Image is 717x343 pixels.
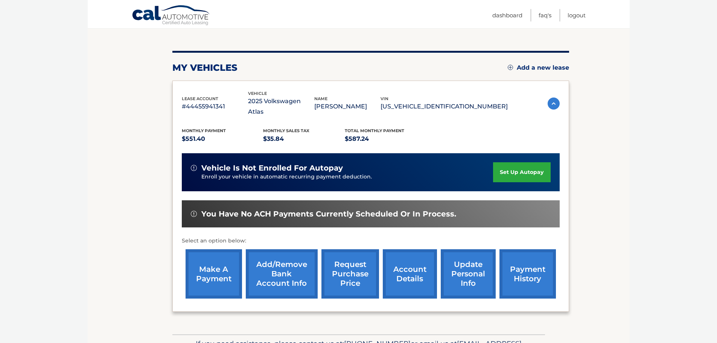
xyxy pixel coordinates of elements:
[568,9,586,21] a: Logout
[508,64,569,72] a: Add a new lease
[191,211,197,217] img: alert-white.svg
[191,165,197,171] img: alert-white.svg
[246,249,318,299] a: Add/Remove bank account info
[539,9,551,21] a: FAQ's
[186,249,242,299] a: make a payment
[201,173,493,181] p: Enroll your vehicle in automatic recurring payment deduction.
[248,96,314,117] p: 2025 Volkswagen Atlas
[201,163,343,173] span: vehicle is not enrolled for autopay
[248,91,267,96] span: vehicle
[383,249,437,299] a: account details
[508,65,513,70] img: add.svg
[381,96,388,101] span: vin
[182,128,226,133] span: Monthly Payment
[345,134,426,144] p: $587.24
[345,128,404,133] span: Total Monthly Payment
[493,162,550,182] a: set up autopay
[182,134,263,144] p: $551.40
[132,5,211,27] a: Cal Automotive
[441,249,496,299] a: update personal info
[314,101,381,112] p: [PERSON_NAME]
[182,96,218,101] span: lease account
[201,209,456,219] span: You have no ACH payments currently scheduled or in process.
[172,62,237,73] h2: my vehicles
[314,96,327,101] span: name
[321,249,379,299] a: request purchase price
[381,101,508,112] p: [US_VEHICLE_IDENTIFICATION_NUMBER]
[499,249,556,299] a: payment history
[492,9,522,21] a: Dashboard
[263,128,309,133] span: Monthly sales Tax
[182,101,248,112] p: #44455941341
[263,134,345,144] p: $35.84
[548,98,560,110] img: accordion-active.svg
[182,236,560,245] p: Select an option below:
